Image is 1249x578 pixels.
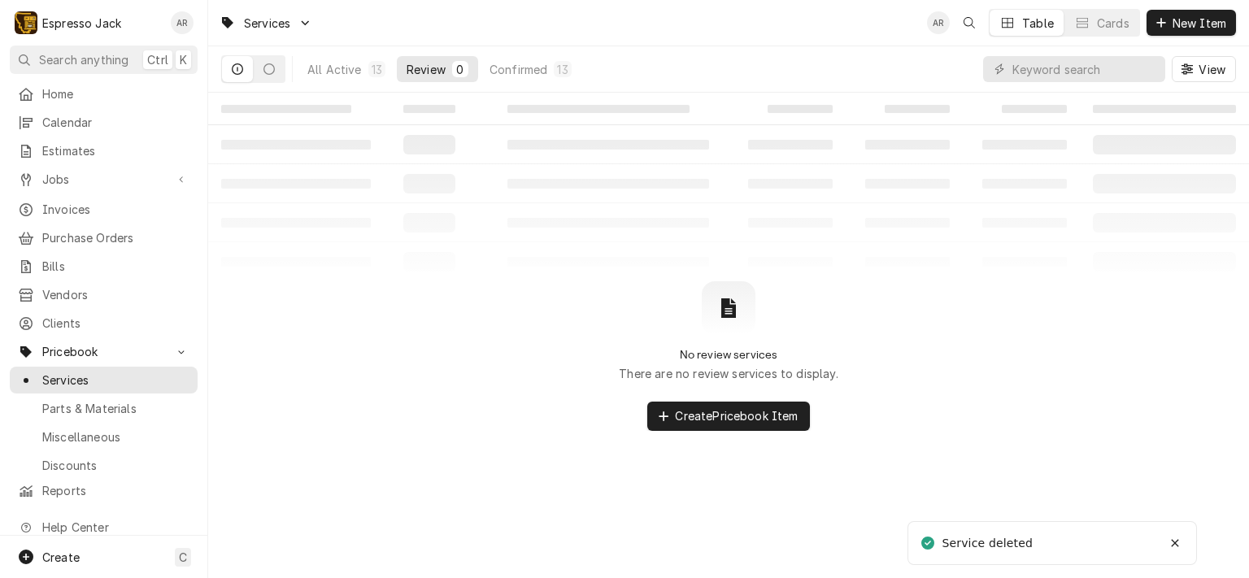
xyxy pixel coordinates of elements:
[307,61,362,78] div: All Active
[42,457,189,474] span: Discounts
[10,109,198,136] a: Calendar
[42,428,189,445] span: Miscellaneous
[10,338,198,365] a: Go to Pricebook
[42,482,189,499] span: Reports
[1147,10,1236,36] button: New Item
[42,85,189,102] span: Home
[42,258,189,275] span: Bills
[42,286,189,303] span: Vendors
[10,224,198,251] a: Purchase Orders
[672,407,801,424] span: Create Pricebook Item
[10,395,198,422] a: Parts & Materials
[10,166,198,193] a: Go to Jobs
[927,11,950,34] div: AR
[680,348,778,362] h2: No review services
[42,15,121,32] div: Espresso Jack
[208,93,1249,281] table: Review Services List Loading
[455,61,465,78] div: 0
[403,105,455,113] span: ‌
[942,535,1036,552] div: Service deleted
[10,46,198,74] button: Search anythingCtrlK
[42,171,165,188] span: Jobs
[213,10,318,37] a: Go to Services
[1093,105,1236,113] span: ‌
[42,229,189,246] span: Purchase Orders
[42,372,189,389] span: Services
[10,281,198,308] a: Vendors
[507,105,690,113] span: ‌
[1097,15,1129,32] div: Cards
[10,253,198,280] a: Bills
[10,310,198,337] a: Clients
[956,10,982,36] button: Open search
[10,80,198,107] a: Home
[1172,56,1236,82] button: View
[10,367,198,393] a: Services
[42,550,80,564] span: Create
[885,105,950,113] span: ‌
[179,549,187,566] span: C
[490,61,547,78] div: Confirmed
[1195,61,1229,78] span: View
[171,11,194,34] div: Allan Ross's Avatar
[244,15,290,32] span: Services
[1022,15,1054,32] div: Table
[407,61,446,78] div: Review
[1002,105,1067,113] span: ‌
[42,315,189,332] span: Clients
[42,114,189,131] span: Calendar
[42,343,165,360] span: Pricebook
[10,196,198,223] a: Invoices
[10,514,198,541] a: Go to Help Center
[1012,56,1157,82] input: Keyword search
[42,201,189,218] span: Invoices
[557,61,568,78] div: 13
[147,51,168,68] span: Ctrl
[1169,15,1229,32] span: New Item
[619,365,838,382] p: There are no review services to display.
[372,61,382,78] div: 13
[180,51,187,68] span: K
[171,11,194,34] div: AR
[39,51,128,68] span: Search anything
[15,11,37,34] div: Espresso Jack's Avatar
[221,105,351,113] span: ‌
[768,105,833,113] span: ‌
[10,137,198,164] a: Estimates
[15,11,37,34] div: E
[10,452,198,479] a: Discounts
[10,477,198,504] a: Reports
[42,142,189,159] span: Estimates
[42,400,189,417] span: Parts & Materials
[42,519,188,536] span: Help Center
[647,402,809,431] button: CreatePricebook Item
[10,424,198,450] a: Miscellaneous
[927,11,950,34] div: Allan Ross's Avatar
